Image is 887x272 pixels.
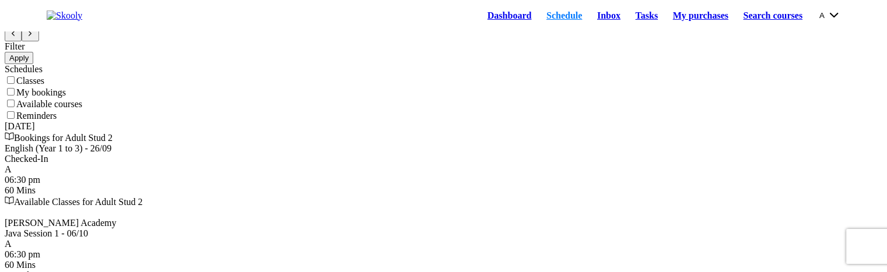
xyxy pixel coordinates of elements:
ion-icon: chevron back outline [9,30,17,37]
a: Tasks [628,8,665,24]
div: A [5,239,882,249]
div: A [5,164,882,175]
button: Achevron down outline [819,9,840,22]
label: Classes [16,76,44,86]
button: chevron forward outline [22,28,38,41]
div: 60 Mins [5,260,882,270]
div: Schedules [5,64,882,75]
img: Skooly [47,10,82,21]
button: chevron back outline [5,28,22,41]
div: 06:30 pm [5,175,882,185]
div: Checked-In [5,154,882,164]
span: Bookings for Adult Stud 2 [14,133,113,143]
ion-icon: book outline [5,132,14,141]
a: Schedule [539,8,590,24]
a: Inbox [590,8,628,24]
div: 60 Mins [5,185,882,196]
ion-icon: book outline [5,196,14,205]
div: English (Year 1 to 3) - 26/09 [5,143,882,154]
label: My bookings [16,87,66,97]
label: Reminders [16,111,57,121]
label: Available courses [16,99,82,109]
a: Search courses [736,8,810,24]
a: My purchases [665,8,736,24]
div: Filter [5,41,882,52]
div: Java Session 1 - 06/10 [5,228,882,239]
div: 06:30 pm [5,249,882,260]
span: Available Classes for Adult Stud 2 [14,197,143,207]
a: Dashboard [480,8,539,24]
div: [PERSON_NAME] Academy [5,218,882,228]
div: [DATE] [5,121,882,132]
ion-icon: chevron forward outline [26,30,34,37]
button: Apply [5,52,33,64]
